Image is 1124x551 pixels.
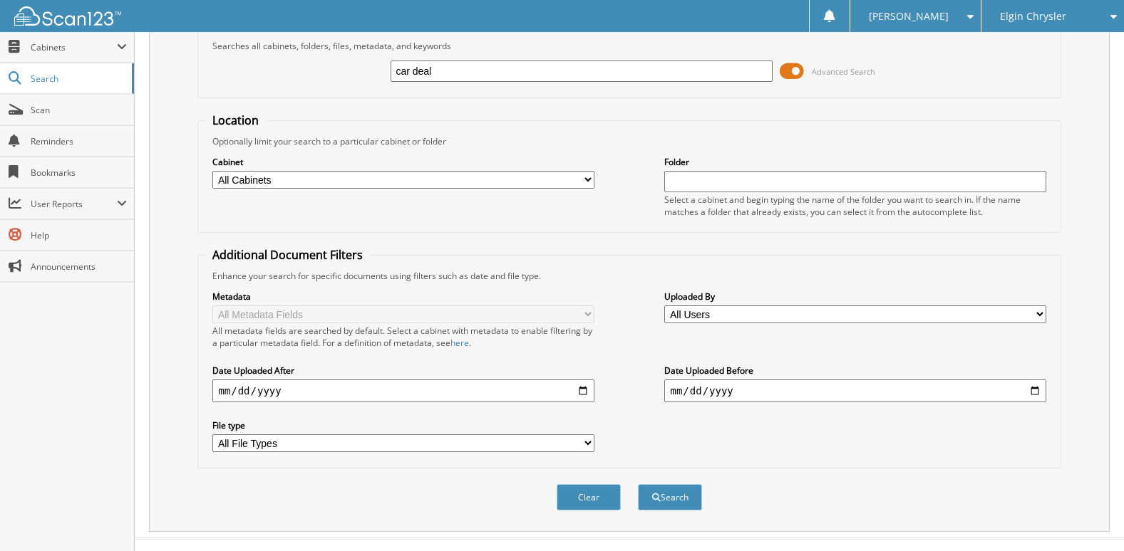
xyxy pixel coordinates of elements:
div: Searches all cabinets, folders, files, metadata, and keywords [205,40,1053,52]
input: start [212,379,594,402]
span: Reminders [31,135,127,147]
button: Clear [557,484,621,510]
span: Announcements [31,261,127,273]
span: Help [31,229,127,241]
span: User Reports [31,198,117,210]
button: Search [638,484,702,510]
div: Enhance your search for specific documents using filters such as date and file type. [205,270,1053,282]
div: Optionally limit your search to a particular cabinet or folder [205,135,1053,147]
label: Uploaded By [664,290,1046,303]
div: All metadata fields are searched by default. Select a cabinet with metadata to enable filtering b... [212,325,594,349]
legend: Location [205,112,266,128]
iframe: Chat Widget [1053,483,1124,551]
img: scan123-logo-white.svg [14,6,121,26]
span: Elgin Chrysler [1000,12,1066,21]
label: Cabinet [212,156,594,168]
label: Folder [664,156,1046,168]
label: Date Uploaded Before [664,364,1046,377]
label: Date Uploaded After [212,364,594,377]
span: Search [31,73,125,85]
span: [PERSON_NAME] [869,12,949,21]
div: Select a cabinet and begin typing the name of the folder you want to search in. If the name match... [664,194,1046,218]
label: Metadata [212,290,594,303]
span: Bookmarks [31,167,127,179]
label: File type [212,419,594,431]
span: Cabinets [31,41,117,53]
a: here [450,337,469,349]
span: Scan [31,104,127,116]
legend: Additional Document Filters [205,247,370,263]
span: Advanced Search [812,66,875,77]
input: end [664,379,1046,402]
